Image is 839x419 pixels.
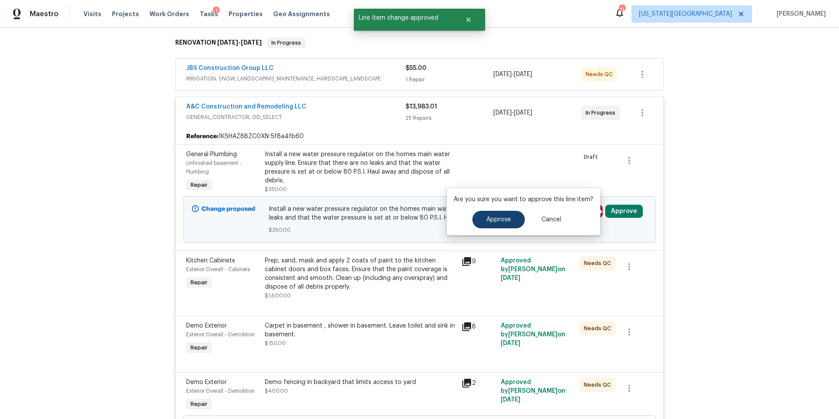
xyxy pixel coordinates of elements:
span: Work Orders [149,10,189,18]
span: Demo Exterior [186,323,227,329]
span: Repair [187,278,211,287]
span: [DATE] [217,39,238,45]
span: Exterior Overall - Cabinets [186,267,250,272]
span: Maestro [30,10,59,18]
div: 11 [619,5,625,14]
button: Cancel [527,211,575,228]
span: Exterior Overall - Demolition [186,388,255,394]
span: [DATE] [501,397,520,403]
button: Close [454,11,483,28]
span: IRRIGATION, SNOW, LANDSCAPING_MAINTENANCE, HARDSCAPE_LANDSCAPE [186,74,406,83]
div: 25 Repairs [406,114,493,122]
span: $13,983.01 [406,104,437,110]
div: 9 [461,256,496,267]
span: Install a new water pressure regulator on the homes main water supply line. Ensure that there are... [269,205,571,222]
span: GENERAL_CONTRACTOR, OD_SELECT [186,113,406,122]
span: Properties [229,10,263,18]
span: $150.00 [265,341,286,346]
div: RENOVATION [DATE]-[DATE]In Progress [173,29,666,57]
span: [US_STATE][GEOGRAPHIC_DATA] [639,10,732,18]
h6: RENOVATION [175,38,262,48]
span: General Plumbing [186,151,237,157]
span: - [493,70,532,79]
span: In Progress [586,108,619,117]
div: 2 [461,378,496,388]
b: Change proposed [201,206,255,212]
span: Geo Assignments [273,10,330,18]
div: 1KSHAZ8BZC0XN-5f8a4fb60 [176,129,663,144]
b: Reference: [186,132,218,141]
button: Approve [605,205,643,218]
span: Approve [486,216,511,223]
div: Install a new water pressure regulator on the homes main water supply line. Ensure that there are... [265,150,456,185]
span: Needs QC [586,70,616,79]
p: Are you sure you want to approve this line item? [454,195,593,204]
span: Needs QC [584,324,614,333]
span: Visits [83,10,101,18]
div: 8 [461,321,496,332]
span: [DATE] [501,340,520,346]
div: Demo fencing in backyard that limits access to yard [265,378,456,387]
span: Kitchen Cabinets [186,258,235,264]
span: Cancel [541,216,561,223]
span: Tasks [200,11,218,17]
div: Carpet in basement , shower in basement. Leave toilet and sink in basement. [265,321,456,339]
span: $55.00 [406,65,426,71]
div: 1 [213,7,220,15]
span: Demo Exterior [186,379,227,385]
span: Exterior Overall - Demolition [186,332,255,337]
span: Approved by [PERSON_NAME] on [501,323,565,346]
span: Repair [187,343,211,352]
span: $350.00 [265,187,287,192]
span: Approved by [PERSON_NAME] on [501,379,565,403]
button: Approve [472,211,525,228]
span: Approved by [PERSON_NAME] on [501,258,565,281]
span: [DATE] [241,39,262,45]
span: - [493,108,532,117]
span: $1,600.00 [265,293,291,298]
span: [DATE] [493,110,512,116]
span: [DATE] [493,71,512,77]
a: A&C Construction and Remodeling LLC [186,104,306,110]
span: $400.00 [265,388,288,394]
span: [DATE] [501,275,520,281]
span: Repair [187,400,211,409]
span: [DATE] [514,71,532,77]
span: Projects [112,10,139,18]
span: Line Item change approved [354,9,454,27]
span: $350.00 [269,226,571,234]
span: Needs QC [584,259,614,268]
div: 1 Repair [406,75,493,84]
span: Draft [584,153,601,161]
div: Prep, sand, mask and apply 2 coats of paint to the kitchen cabinet doors and box faces. Ensure th... [265,256,456,291]
a: JBS Construction Group LLC [186,65,274,71]
span: [DATE] [514,110,532,116]
span: Unfinished basement - Plumbing [186,161,242,175]
span: [PERSON_NAME] [773,10,826,18]
span: In Progress [268,38,305,47]
span: Repair [187,181,211,189]
span: Needs QC [584,381,614,389]
span: - [217,39,262,45]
